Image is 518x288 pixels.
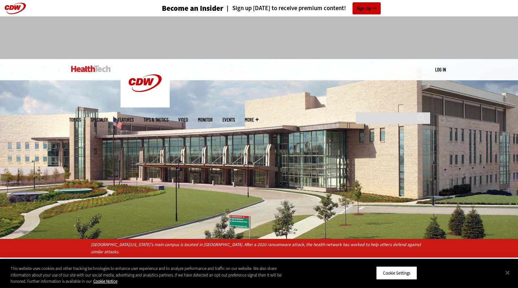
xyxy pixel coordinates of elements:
[10,265,285,285] div: This website uses cookies and other tracking technologies to enhance user experience and to analy...
[121,102,170,109] a: CDW
[137,5,223,12] a: Become an Insider
[69,117,81,122] span: Topics
[121,59,170,107] img: Home
[376,266,417,280] button: Cookie Settings
[435,67,446,72] a: Log in
[91,241,427,256] p: [GEOGRAPHIC_DATA][US_STATE]’s main campus is located in [GEOGRAPHIC_DATA]. After a 2020 ransomwar...
[223,5,346,11] a: Sign up [DATE] to receive premium content!
[222,117,235,122] a: Events
[162,5,223,12] h3: Become an Insider
[500,265,515,280] button: Close
[435,66,446,73] div: User menu
[144,117,168,122] a: Tips & Tactics
[91,117,108,122] span: Specialty
[245,117,259,122] span: More
[178,117,188,122] a: Video
[118,117,134,122] a: Features
[71,66,111,72] img: Home
[353,2,381,14] a: Sign Up
[93,278,117,284] a: More information about your privacy
[140,23,378,52] iframe: advertisement
[198,117,213,122] a: MonITor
